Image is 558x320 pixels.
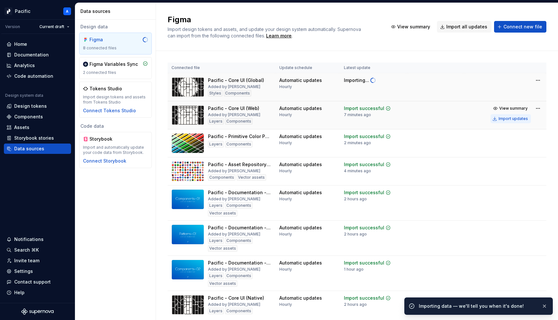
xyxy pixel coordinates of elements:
div: Hourly [279,112,292,117]
div: Pacific - Primitive Color Palette [208,133,272,140]
div: Data sources [14,145,44,152]
div: Import design tokens and assets from Tokens Studio [83,95,148,105]
div: Search ⌘K [14,247,39,253]
div: Styles [208,90,222,96]
div: Pacific - Core UI (Web) [208,105,259,112]
button: Help [4,287,71,298]
div: Layers [208,237,224,244]
div: Automatic updates [279,133,322,140]
span: Import design tokens and assets, and update your design system automatically. Supernova can impor... [168,26,362,38]
span: Import all updates [446,24,487,30]
button: Connect Storybook [83,158,126,164]
div: Help [14,289,25,296]
div: 7 minutes ago [344,112,371,117]
div: Import successful [344,189,384,196]
div: Automatic updates [279,105,322,112]
span: View summary [397,24,430,30]
div: Components [225,237,253,244]
div: Added by [PERSON_NAME] [208,267,260,272]
button: Current draft [36,22,72,31]
div: Code automation [14,73,53,79]
th: Latest update [340,63,407,73]
div: 1 hour ago [344,267,364,272]
div: Importing data — we'll tell you when it's done! [419,303,536,309]
button: Import updates [491,114,531,123]
button: Connect new file [494,21,546,33]
div: Hourly [279,267,292,272]
a: Supernova Logo [21,308,54,315]
button: Notifications [4,234,71,245]
div: Automatic updates [279,161,322,168]
span: Connect new file [503,24,542,30]
div: Importing... [344,77,369,84]
div: 2 hours ago [344,232,367,237]
div: Hourly [279,140,292,145]
button: Search ⌘K [4,245,71,255]
div: Components [14,114,43,120]
div: 4 minutes ago [344,168,371,174]
div: A [66,9,68,14]
div: Components [225,118,253,125]
div: Pacific - Asset Repository (Flags) [208,161,272,168]
div: Figma Variables Sync [89,61,138,67]
a: Data sources [4,144,71,154]
div: Hourly [279,84,292,89]
a: Assets [4,122,71,133]
div: Import successful [344,133,384,140]
a: Figma Variables Sync2 connected files [79,57,152,79]
div: Pacific - Core UI (Global) [208,77,264,84]
div: Design system data [5,93,43,98]
div: Hourly [279,168,292,174]
div: Contact support [14,279,51,285]
button: Connect Tokens Studio [83,107,136,114]
div: Hourly [279,232,292,237]
a: StorybookImport and automatically update your code data from Storybook.Connect Storybook [79,132,152,168]
div: Added by [PERSON_NAME] [208,112,260,117]
div: Pacific [15,8,30,15]
div: Tokens Studio [89,85,122,92]
div: Layers [208,308,224,314]
span: View summary [499,106,528,111]
div: Added by [PERSON_NAME] [208,168,260,174]
div: Components [225,308,253,314]
div: Analytics [14,62,35,69]
div: Hourly [279,302,292,307]
a: Home [4,39,71,49]
div: Added by [PERSON_NAME] [208,302,260,307]
div: Components [225,202,253,209]
a: Learn more [266,33,292,39]
div: Figma [89,36,120,43]
div: Pacific - Documentation - Components 01 [208,189,272,196]
div: Vector assets [208,210,237,216]
div: Import and automatically update your code data from Storybook. [83,145,148,155]
div: 2 hours ago [344,302,367,307]
a: Documentation [4,50,71,60]
span: Current draft [39,24,64,29]
div: Import successful [344,260,384,266]
div: 2 minutes ago [344,140,371,145]
a: Code automation [4,71,71,81]
div: Automatic updates [279,260,322,266]
a: Storybook stories [4,133,71,143]
div: Import successful [344,161,384,168]
div: Layers [208,141,224,147]
div: Storybook [89,136,120,142]
div: Storybook stories [14,135,54,141]
div: Import successful [344,295,384,301]
div: Assets [14,124,29,131]
div: Pacific - Documentation - Components 02 [208,260,272,266]
div: Automatic updates [279,189,322,196]
a: Tokens StudioImport design tokens and assets from Tokens StudioConnect Tokens Studio [79,82,152,118]
div: Settings [14,268,33,275]
button: View summary [388,21,434,33]
div: Components [208,174,235,181]
div: Invite team [14,257,39,264]
a: Settings [4,266,71,276]
div: Pacific - Documentation - Patterns 01 [208,225,272,231]
h2: Figma [168,15,380,25]
div: Import successful [344,105,384,112]
button: PacificA [1,4,74,18]
div: Design data [79,24,152,30]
